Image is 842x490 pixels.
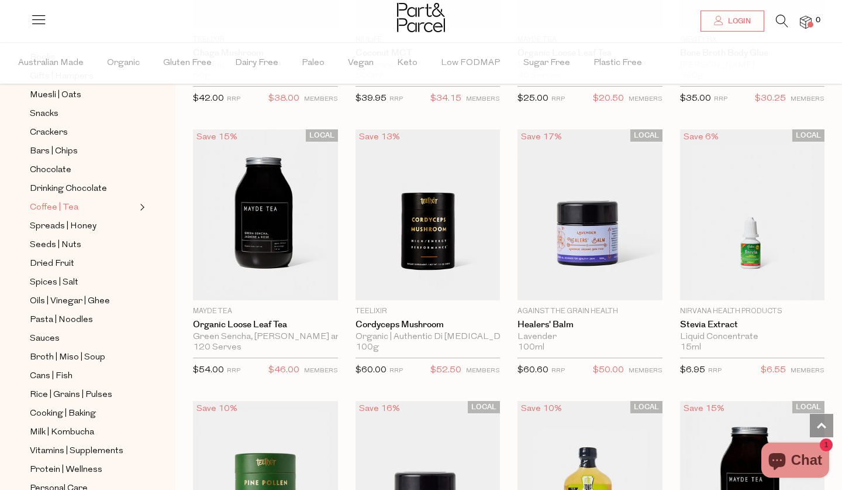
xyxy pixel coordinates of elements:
[30,425,136,440] a: Milk | Kombucha
[30,331,136,346] a: Sauces
[356,366,387,375] span: $60.00
[193,129,241,145] div: Save 15%
[725,16,751,26] span: Login
[30,126,68,140] span: Crackers
[30,369,73,383] span: Cans | Fish
[466,96,500,102] small: MEMBERS
[348,43,374,84] span: Vegan
[30,200,136,215] a: Coffee | Tea
[593,363,624,378] span: $50.00
[30,257,74,271] span: Dried Fruit
[30,462,136,477] a: Protein | Wellness
[551,368,565,374] small: RRP
[397,3,445,32] img: Part&Parcel
[302,43,325,84] span: Paleo
[306,129,338,142] span: LOCAL
[30,388,112,402] span: Rice | Grains | Pulses
[30,294,136,309] a: Oils | Vinegar | Ghee
[137,200,145,214] button: Expand/Collapse Coffee | Tea
[356,129,403,145] div: Save 13%
[389,96,403,102] small: RRP
[193,401,241,417] div: Save 10%
[30,351,105,365] span: Broth | Miso | Soup
[268,363,299,378] span: $46.00
[30,350,136,365] a: Broth | Miso | Soup
[193,320,338,330] a: Organic Loose Leaf Tea
[680,401,728,417] div: Save 15%
[466,368,500,374] small: MEMBERS
[30,88,81,102] span: Muesli | Oats
[680,332,825,342] div: Liquid Concentrate
[30,426,94,440] span: Milk | Kombucha
[18,43,84,84] span: Australian Made
[193,342,241,353] span: 120 Serves
[193,366,224,375] span: $54.00
[397,43,417,84] span: Keto
[356,401,403,417] div: Save 16%
[813,15,823,26] span: 0
[30,220,96,234] span: Spreads | Honey
[517,129,565,145] div: Save 17%
[193,129,338,300] img: Organic Loose Leaf Tea
[268,91,299,107] span: $38.00
[30,219,136,234] a: Spreads | Honey
[30,444,123,458] span: Vitamins | Supplements
[227,368,240,374] small: RRP
[468,401,500,413] span: LOCAL
[791,96,824,102] small: MEMBERS
[700,11,764,32] a: Login
[227,96,240,102] small: RRP
[30,313,136,327] a: Pasta | Noodles
[517,306,662,317] p: Against the Grain Health
[30,407,96,421] span: Cooking | Baking
[30,332,60,346] span: Sauces
[517,401,565,417] div: Save 10%
[30,145,78,159] span: Bars | Chips
[389,368,403,374] small: RRP
[517,94,548,103] span: $25.00
[30,275,136,290] a: Spices | Salt
[680,94,711,103] span: $35.00
[356,129,501,300] img: Cordyceps Mushroom
[630,401,662,413] span: LOCAL
[30,406,136,421] a: Cooking | Baking
[680,342,701,353] span: 15ml
[517,320,662,330] a: Healers' Balm
[30,276,78,290] span: Spices | Salt
[304,368,338,374] small: MEMBERS
[30,294,110,309] span: Oils | Vinegar | Ghee
[30,107,136,121] a: Snacks
[193,332,338,342] div: Green Sencha, [PERSON_NAME] and [PERSON_NAME]
[517,342,544,353] span: 100ml
[30,201,78,215] span: Coffee | Tea
[356,320,501,330] a: Cordyceps Mushroom
[800,16,812,28] a: 0
[356,94,387,103] span: $39.95
[680,306,825,317] p: Nirvana Health Products
[193,306,338,317] p: Mayde Tea
[30,238,81,252] span: Seeds | Nuts
[680,129,722,145] div: Save 6%
[441,43,500,84] span: Low FODMAP
[430,91,461,107] span: $34.15
[792,129,824,142] span: LOCAL
[30,144,136,159] a: Bars | Chips
[758,443,833,481] inbox-online-store-chat: Shopify online store chat
[755,91,786,107] span: $30.25
[761,363,786,378] span: $6.55
[680,366,705,375] span: $6.95
[30,256,136,271] a: Dried Fruit
[593,43,642,84] span: Plastic Free
[163,43,212,84] span: Gluten Free
[30,182,107,196] span: Drinking Chocolate
[523,43,570,84] span: Sugar Free
[30,88,136,102] a: Muesli | Oats
[30,369,136,383] a: Cans | Fish
[630,129,662,142] span: LOCAL
[629,96,662,102] small: MEMBERS
[30,163,71,177] span: Chocolate
[430,363,461,378] span: $52.50
[551,96,565,102] small: RRP
[107,43,140,84] span: Organic
[30,125,136,140] a: Crackers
